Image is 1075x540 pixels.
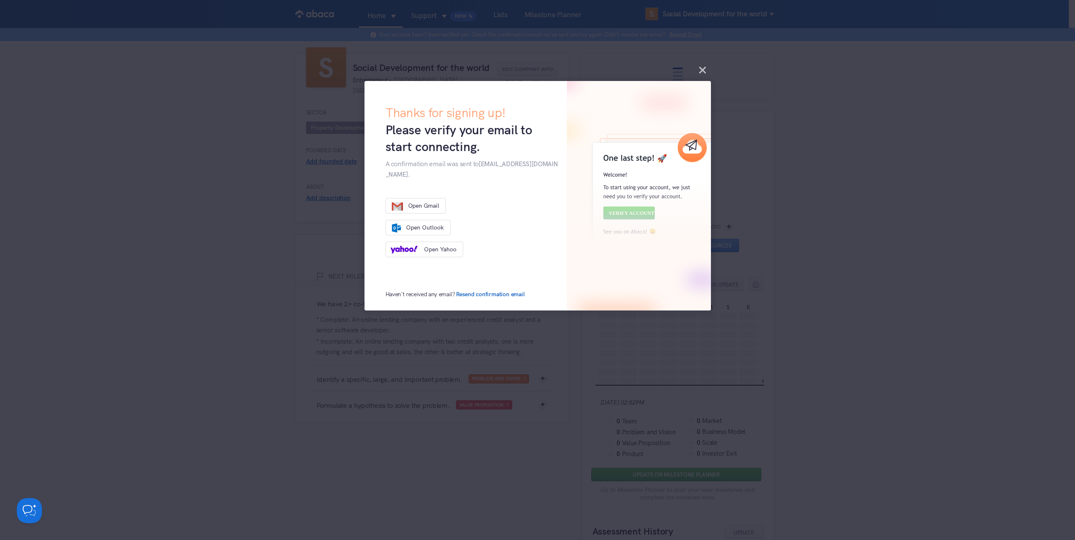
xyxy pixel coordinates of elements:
button: Icon - gmailOpen Gmail [385,198,446,214]
button: Icon - yahooOpen Yahoo [385,242,463,257]
p: A confirmation email was sent to . [385,159,559,180]
button: Icon - outlookOpen Outlook [385,220,451,235]
p: Haven't received any email? [385,287,559,302]
button: Resend confirmation email [456,287,525,302]
h2: Please verify your email to start connecting. [385,121,559,155]
span: Resend confirmation email [456,291,525,297]
h3: Thanks for signing up! [385,104,559,121]
iframe: Help Scout Beacon - Open [17,498,42,523]
button: Close this dialog [699,67,706,73]
img: Verify account [582,111,711,279]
